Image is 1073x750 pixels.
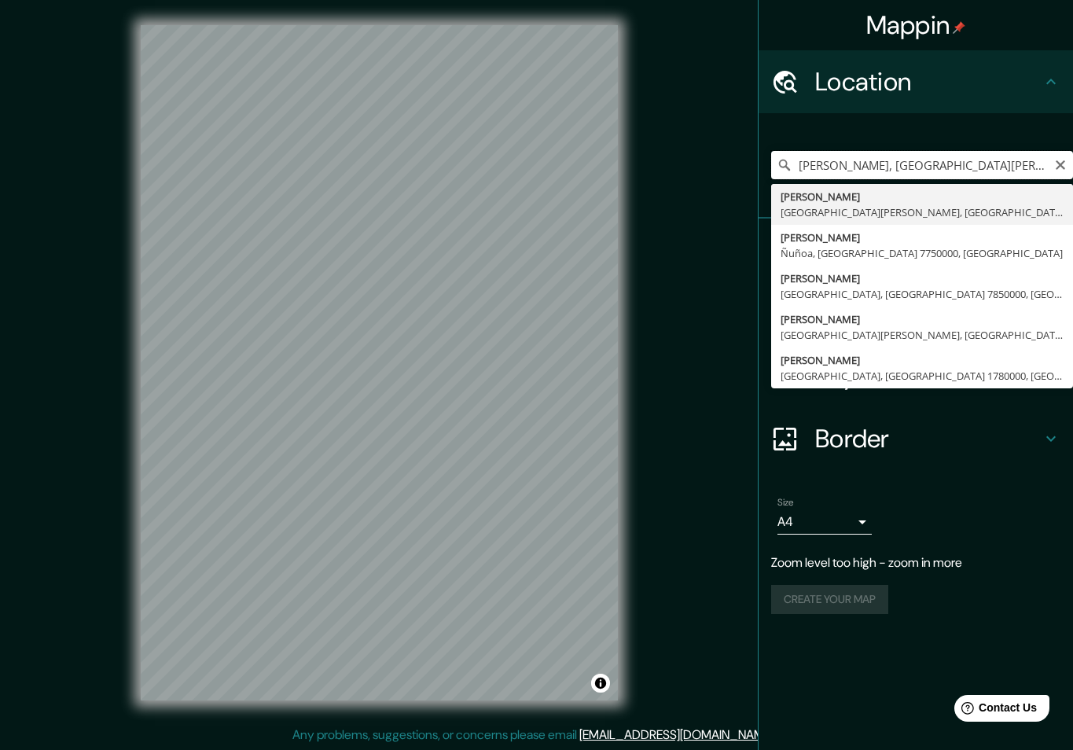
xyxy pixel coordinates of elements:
a: [EMAIL_ADDRESS][DOMAIN_NAME] [579,726,774,743]
h4: Layout [815,360,1042,392]
img: pin-icon.png [953,21,965,34]
div: Location [759,50,1073,113]
div: Ñuñoa, [GEOGRAPHIC_DATA] 7750000, [GEOGRAPHIC_DATA] [781,245,1064,261]
div: Border [759,407,1073,470]
div: [PERSON_NAME] [781,352,1064,368]
div: [PERSON_NAME] [781,311,1064,327]
h4: Border [815,423,1042,454]
p: Zoom level too high - zoom in more [771,553,1060,572]
div: A4 [777,509,872,535]
div: [GEOGRAPHIC_DATA][PERSON_NAME], [GEOGRAPHIC_DATA] 9080000, [GEOGRAPHIC_DATA] [781,327,1064,343]
div: [PERSON_NAME] [781,189,1064,204]
h4: Mappin [866,9,966,41]
iframe: Help widget launcher [933,689,1056,733]
div: [PERSON_NAME] [781,270,1064,286]
div: [GEOGRAPHIC_DATA][PERSON_NAME], [GEOGRAPHIC_DATA] [781,204,1064,220]
button: Toggle attribution [591,674,610,693]
p: Any problems, suggestions, or concerns please email . [292,726,776,744]
div: [PERSON_NAME] [781,230,1064,245]
div: Pins [759,219,1073,281]
label: Size [777,496,794,509]
div: [GEOGRAPHIC_DATA], [GEOGRAPHIC_DATA] 7850000, [GEOGRAPHIC_DATA] [781,286,1064,302]
h4: Location [815,66,1042,97]
div: Layout [759,344,1073,407]
div: [GEOGRAPHIC_DATA], [GEOGRAPHIC_DATA] 1780000, [GEOGRAPHIC_DATA] [781,368,1064,384]
div: Style [759,281,1073,344]
canvas: Map [141,25,618,700]
button: Clear [1054,156,1067,171]
input: Pick your city or area [771,151,1073,179]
